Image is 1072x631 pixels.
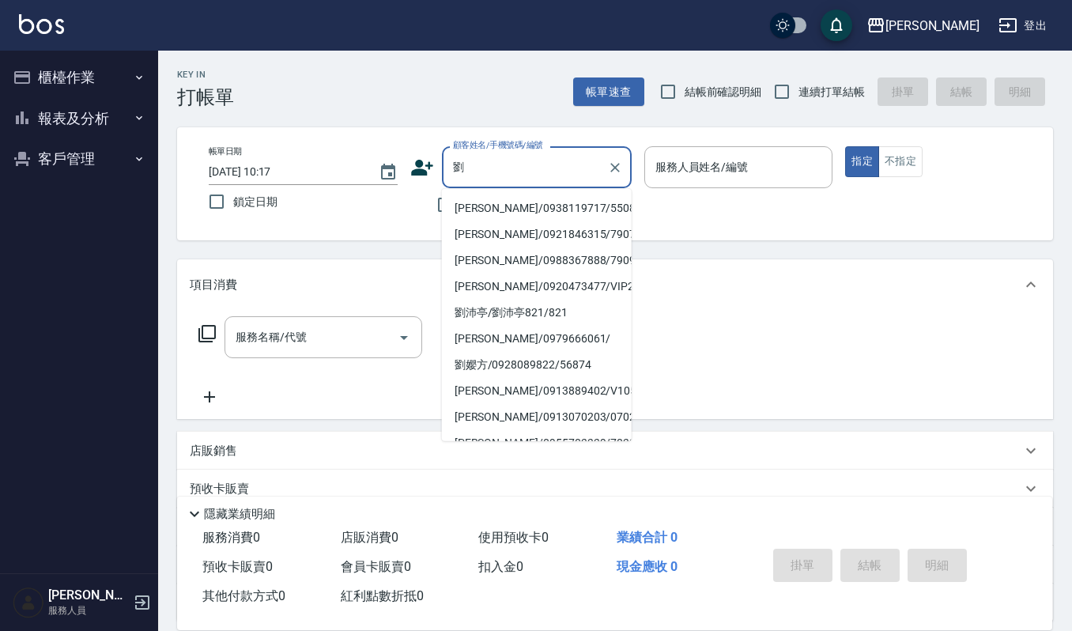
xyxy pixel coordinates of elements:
button: 登出 [992,11,1053,40]
img: Person [13,587,44,618]
li: [PERSON_NAME]/0938119717/550822 [442,195,632,221]
button: 報表及分析 [6,98,152,139]
li: [PERSON_NAME]/0913889402/V1051 [442,378,632,404]
span: 紅利點數折抵 0 [341,588,424,603]
li: [PERSON_NAME]/0955703339/703339 [442,430,632,456]
span: 鎖定日期 [233,194,277,210]
div: 項目消費 [177,259,1053,310]
label: 帳單日期 [209,145,242,157]
label: 顧客姓名/手機號碼/編號 [453,139,543,151]
button: Clear [604,157,626,179]
li: [PERSON_NAME]/0988367888/790923 [442,247,632,274]
button: save [821,9,852,41]
span: 結帳前確認明細 [685,84,762,100]
li: [PERSON_NAME]/0920473477/VIP2337 [442,274,632,300]
p: 店販銷售 [190,443,237,459]
h3: 打帳單 [177,86,234,108]
li: [PERSON_NAME]/0913070203/070203 [442,404,632,430]
span: 使用預收卡 0 [478,530,549,545]
button: [PERSON_NAME] [860,9,986,42]
p: 預收卡販賣 [190,481,249,497]
li: 劉沛亭/劉沛亭821/821 [442,300,632,326]
span: 現金應收 0 [617,559,678,574]
span: 服務消費 0 [202,530,260,545]
span: 其他付款方式 0 [202,588,285,603]
li: 劉孆方/0928089822/56874 [442,352,632,378]
p: 隱藏業績明細 [204,506,275,523]
input: YYYY/MM/DD hh:mm [209,159,363,185]
button: 櫃檯作業 [6,57,152,98]
button: Choose date, selected date is 2025-09-16 [369,153,407,191]
span: 扣入金 0 [478,559,523,574]
button: 客戶管理 [6,138,152,179]
span: 店販消費 0 [341,530,398,545]
span: 預收卡販賣 0 [202,559,273,574]
div: 店販銷售 [177,432,1053,470]
span: 連續打單結帳 [798,84,865,100]
h5: [PERSON_NAME] [48,588,129,603]
p: 服務人員 [48,603,129,618]
p: 項目消費 [190,277,237,293]
div: 預收卡販賣 [177,470,1053,508]
span: 會員卡販賣 0 [341,559,411,574]
button: 不指定 [878,146,923,177]
button: 指定 [845,146,879,177]
h2: Key In [177,70,234,80]
div: [PERSON_NAME] [885,16,980,36]
button: 帳單速查 [573,77,644,107]
li: [PERSON_NAME]/0979666061/ [442,326,632,352]
li: [PERSON_NAME]/0921846315/790710 [442,221,632,247]
span: 業績合計 0 [617,530,678,545]
img: Logo [19,14,64,34]
button: Open [391,325,417,350]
